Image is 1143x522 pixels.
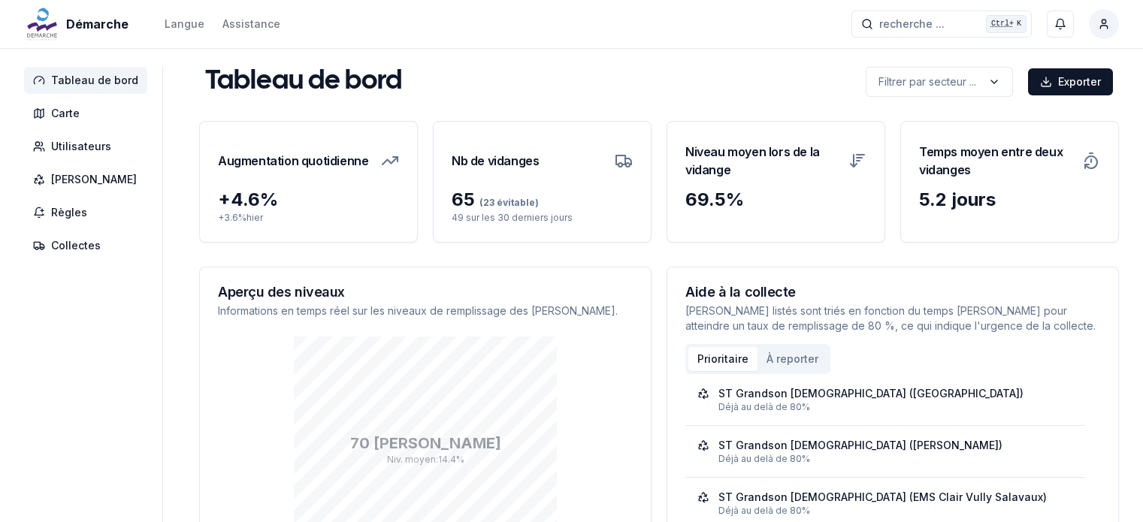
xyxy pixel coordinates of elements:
span: Carte [51,106,80,121]
p: Informations en temps réel sur les niveaux de remplissage des [PERSON_NAME]. [218,303,633,318]
h1: Tableau de bord [205,67,402,97]
span: Utilisateurs [51,139,111,154]
a: Carte [24,100,153,127]
div: Déjà au delà de 80% [718,505,1073,517]
span: Tableau de bord [51,73,138,88]
button: Prioritaire [688,347,757,371]
p: [PERSON_NAME] listés sont triés en fonction du temps [PERSON_NAME] pour atteindre un taux de remp... [685,303,1100,333]
div: 65 [452,188,633,212]
div: ST Grandson [DEMOGRAPHIC_DATA] ([GEOGRAPHIC_DATA]) [718,386,1024,401]
button: recherche ...Ctrl+K [851,11,1032,38]
span: Collectes [51,238,101,253]
a: Tableau de bord [24,67,153,94]
button: label [866,67,1013,97]
span: (23 évitable) [475,197,539,208]
div: ST Grandson [DEMOGRAPHIC_DATA] ([PERSON_NAME]) [718,438,1002,453]
span: [PERSON_NAME] [51,172,137,187]
button: Exporter [1028,68,1113,95]
div: 69.5 % [685,188,866,212]
a: Règles [24,199,153,226]
span: recherche ... [879,17,945,32]
div: Déjà au delà de 80% [718,453,1073,465]
h3: Augmentation quotidienne [218,140,368,182]
h3: Aperçu des niveaux [218,285,633,299]
div: + 4.6 % [218,188,399,212]
a: Collectes [24,232,153,259]
p: + 3.6 % hier [218,212,399,224]
div: Langue [165,17,204,32]
a: Démarche [24,15,135,33]
a: [PERSON_NAME] [24,166,153,193]
button: Langue [165,15,204,33]
h3: Nb de vidanges [452,140,539,182]
span: Règles [51,205,87,220]
a: ST Grandson [DEMOGRAPHIC_DATA] ([PERSON_NAME])Déjà au delà de 80% [697,438,1073,465]
div: Déjà au delà de 80% [718,401,1073,413]
button: À reporter [757,347,827,371]
h3: Temps moyen entre deux vidanges [919,140,1073,182]
span: Démarche [66,15,129,33]
p: Filtrer par secteur ... [878,74,976,89]
a: ST Grandson [DEMOGRAPHIC_DATA] (EMS Clair Vully Salavaux)Déjà au delà de 80% [697,490,1073,517]
a: Utilisateurs [24,133,153,160]
a: ST Grandson [DEMOGRAPHIC_DATA] ([GEOGRAPHIC_DATA])Déjà au delà de 80% [697,386,1073,413]
h3: Niveau moyen lors de la vidange [685,140,839,182]
h3: Aide à la collecte [685,285,1100,299]
a: Assistance [222,15,280,33]
div: ST Grandson [DEMOGRAPHIC_DATA] (EMS Clair Vully Salavaux) [718,490,1047,505]
p: 49 sur les 30 derniers jours [452,212,633,224]
div: 5.2 jours [919,188,1100,212]
img: Démarche Logo [24,6,60,42]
